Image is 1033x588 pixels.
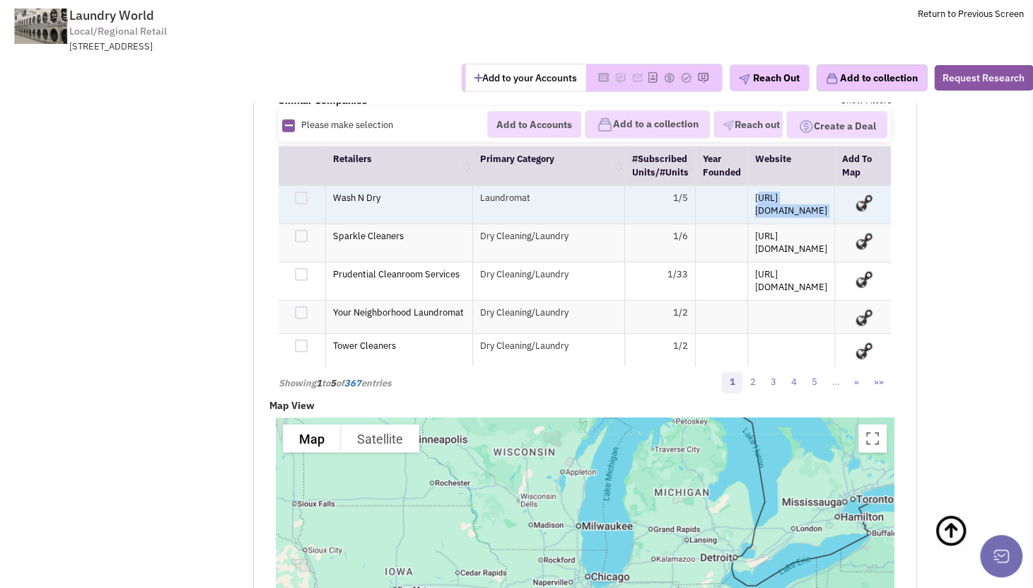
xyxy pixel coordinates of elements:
img: Please add to your accounts [680,72,691,83]
th: Website [748,146,835,185]
th: Add To Map [835,146,891,185]
button: Add to Accounts [487,111,581,138]
img: Add To Map [851,306,875,328]
a: [URL][DOMAIN_NAME] [755,268,827,294]
img: Deal-Dollar.png [798,117,814,136]
a: Primary Category [480,153,554,165]
button: Add to collection [816,64,927,91]
img: Please add to your accounts [663,72,675,83]
th: Year Founded [696,146,748,185]
td: 1/33 [625,262,696,300]
button: Show street map [283,425,341,453]
a: [URL][DOMAIN_NAME] [755,230,827,255]
a: #Subscribed Units/#Units [632,153,689,178]
a: 4 [783,372,804,393]
button: Add to a collection [585,110,710,139]
td: Dry Cleaning/Laundry [473,224,625,262]
img: Add To Map [851,268,875,289]
a: 5 [803,372,824,393]
span: Local/Regional Retail [69,24,167,39]
img: icon-collection-lavender.png [825,72,838,85]
div: Showing to of entries [279,371,471,391]
td: 1/2 [625,300,696,333]
td: 1/6 [625,224,696,262]
img: icon-collection-lavender.png [597,117,613,133]
button: Toggle fullscreen view [858,425,887,453]
a: Tower Cleaners [333,340,396,352]
td: 1/2 [625,333,696,367]
a: Retailers [333,153,372,165]
td: Dry Cleaning/Laundry [473,262,625,300]
img: Rectangle.png [282,120,295,132]
a: 3 [762,372,783,393]
a: [URL][DOMAIN_NAME] [755,192,827,217]
div: [STREET_ADDRESS] [69,40,438,54]
button: Reach out [713,111,783,138]
img: Add To Map [851,192,875,213]
a: Wash N Dry [333,192,380,204]
a: »» [865,372,891,393]
a: Sparkle Cleaners [333,230,404,242]
span: 5 [330,377,336,389]
a: » [846,372,866,393]
button: Create a Deal [786,111,887,139]
img: Please add to your accounts [631,72,643,83]
span: 1 [316,377,322,389]
img: plane.png [738,74,749,85]
td: Laundromat [473,185,625,224]
button: Reach Out [729,64,809,91]
td: Dry Cleaning/Laundry [473,300,625,333]
a: Your Neighborhood Laundromat [333,306,464,318]
a: 2 [742,372,763,393]
span: 367 [344,377,361,389]
img: Please add to your accounts [697,72,708,83]
td: Dry Cleaning/Laundry [473,333,625,367]
a: 1 [721,372,742,393]
img: VectorPaper_Plane.png [723,120,734,132]
a: Prudential Cleanroom Services [333,268,460,280]
td: 1/5 [625,185,696,224]
span: Laundry World [69,7,154,23]
a: … [824,372,846,393]
button: Request Research [934,65,1033,91]
button: Show satellite imagery [341,425,419,453]
img: Add To Map [851,230,875,251]
img: Please add to your accounts [614,72,626,83]
a: Return to Previous Screen [918,8,1024,20]
button: Add to your Accounts [465,64,585,91]
span: Please make selection [301,119,393,131]
img: Add To Map [851,340,875,361]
